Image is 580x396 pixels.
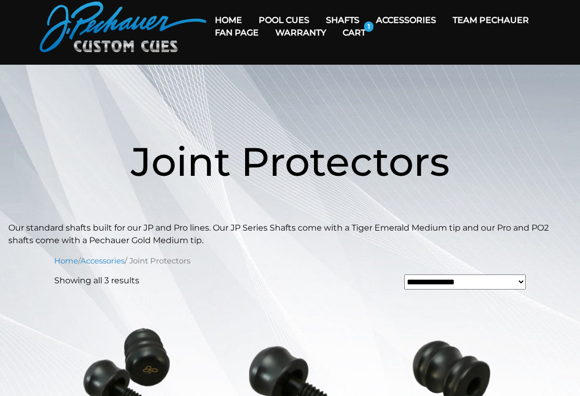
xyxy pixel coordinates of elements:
[54,257,78,266] a: Home
[250,7,318,34] a: Pool Cues
[207,7,250,34] a: Home
[54,256,526,267] nav: Breadcrumb
[54,275,139,287] p: Showing all 3 results
[368,7,444,34] a: Accessories
[267,20,334,46] a: Warranty
[8,222,572,247] p: Our standard shafts built for our JP and Pro lines. Our JP Series Shafts come with a Tiger Emeral...
[131,138,450,186] span: Joint Protectors
[318,7,368,34] a: Shafts
[334,20,374,46] a: Cart
[80,257,125,266] a: Accessories
[404,275,526,290] select: Shop order
[207,20,267,46] a: Fan Page
[444,7,537,34] a: Team Pechauer
[40,2,207,53] img: Pechauer Custom Cues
